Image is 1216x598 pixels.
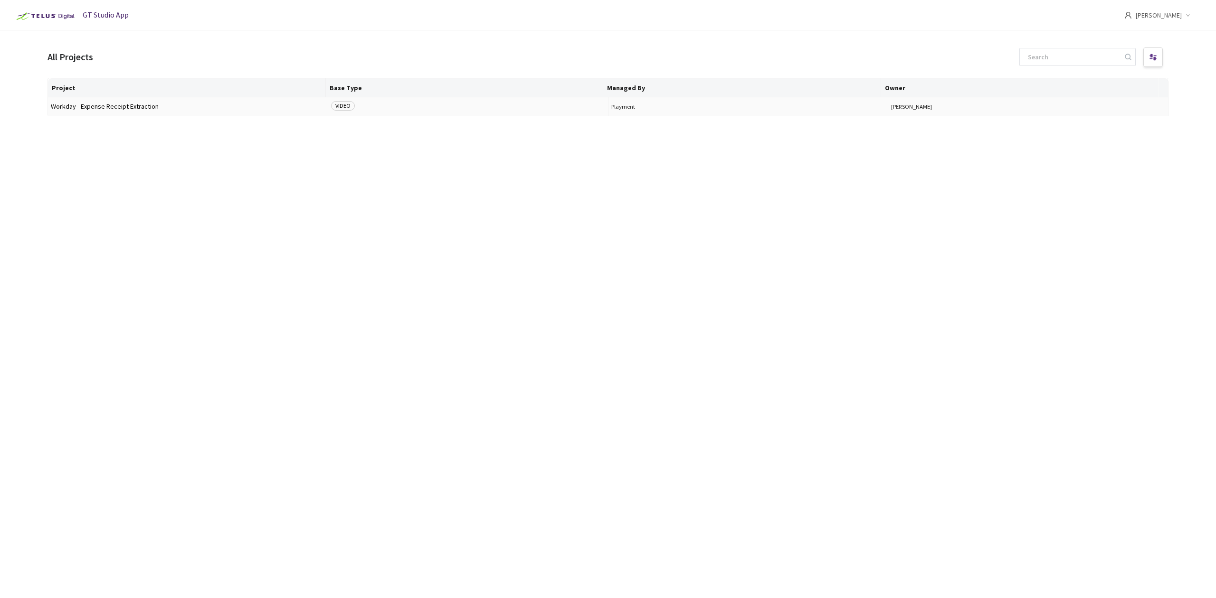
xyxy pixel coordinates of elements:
[47,50,93,64] div: All Projects
[11,9,77,24] img: Telus
[611,103,885,110] span: Playment
[603,78,881,97] th: Managed By
[331,101,355,111] span: VIDEO
[881,78,1159,97] th: Owner
[1186,13,1190,18] span: down
[1124,11,1132,19] span: user
[48,78,326,97] th: Project
[326,78,604,97] th: Base Type
[891,103,1165,110] button: [PERSON_NAME]
[51,103,325,110] span: Workday - Expense Receipt Extraction
[1022,48,1123,65] input: Search
[83,10,129,19] span: GT Studio App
